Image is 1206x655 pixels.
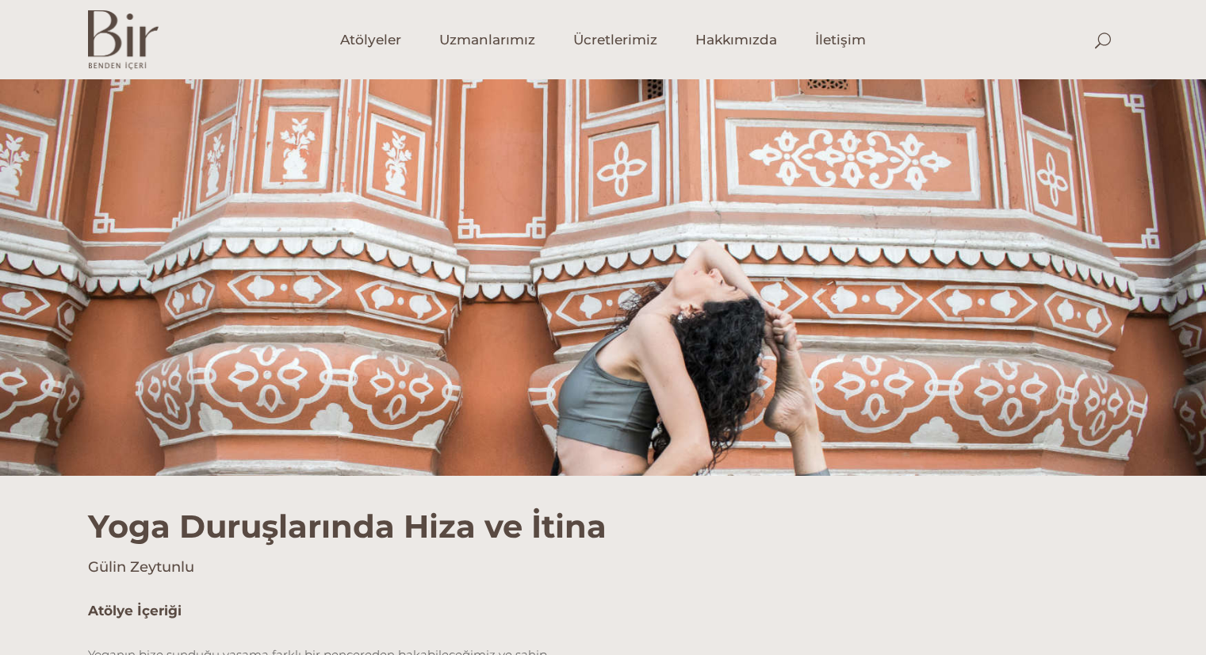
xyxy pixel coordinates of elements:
span: Hakkımızda [695,31,777,49]
h5: Atölye İçeriği [88,601,592,622]
span: Atölyeler [340,31,401,49]
span: Ücretlerimiz [573,31,657,49]
h4: Gülin Zeytunlu [88,557,1119,577]
span: İletişim [815,31,866,49]
span: Uzmanlarımız [439,31,535,49]
h1: Yoga Duruşlarında Hiza ve İtina [88,476,1119,546]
